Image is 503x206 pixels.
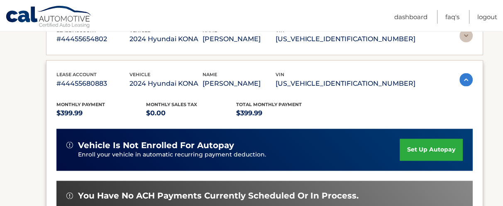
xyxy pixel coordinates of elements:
span: Total Monthly Payment [236,102,302,107]
p: $399.99 [236,107,326,119]
span: You have no ACH payments currently scheduled or in process. [78,191,359,201]
img: accordion-active.svg [460,73,473,87]
p: Enroll your vehicle in automatic recurring payment deduction. [78,151,400,160]
span: vin [276,72,284,77]
p: [US_VEHICLE_IDENTIFICATION_NUMBER] [276,33,416,45]
p: $0.00 [147,107,237,119]
p: [US_VEHICLE_IDENTIFICATION_NUMBER] [276,78,416,89]
span: Monthly Payment [56,102,105,107]
a: Cal Automotive [5,5,93,30]
p: 2024 Hyundai KONA [129,33,203,45]
span: lease account [56,72,97,77]
a: set up autopay [400,139,463,161]
span: name [203,72,217,77]
a: Dashboard [395,10,428,24]
p: 2024 Hyundai KONA [129,78,203,89]
p: #44455680883 [56,78,129,89]
p: [PERSON_NAME] [203,78,276,89]
p: #44455654802 [56,33,129,45]
p: [PERSON_NAME] [203,33,276,45]
img: accordion-rest.svg [460,29,473,42]
p: $399.99 [56,107,147,119]
span: Monthly sales Tax [147,102,198,107]
span: vehicle is not enrolled for autopay [78,140,234,151]
a: FAQ's [446,10,460,24]
img: alert-white.svg [66,142,73,149]
span: vehicle [129,72,150,77]
img: alert-white.svg [66,193,73,199]
a: Logout [478,10,498,24]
